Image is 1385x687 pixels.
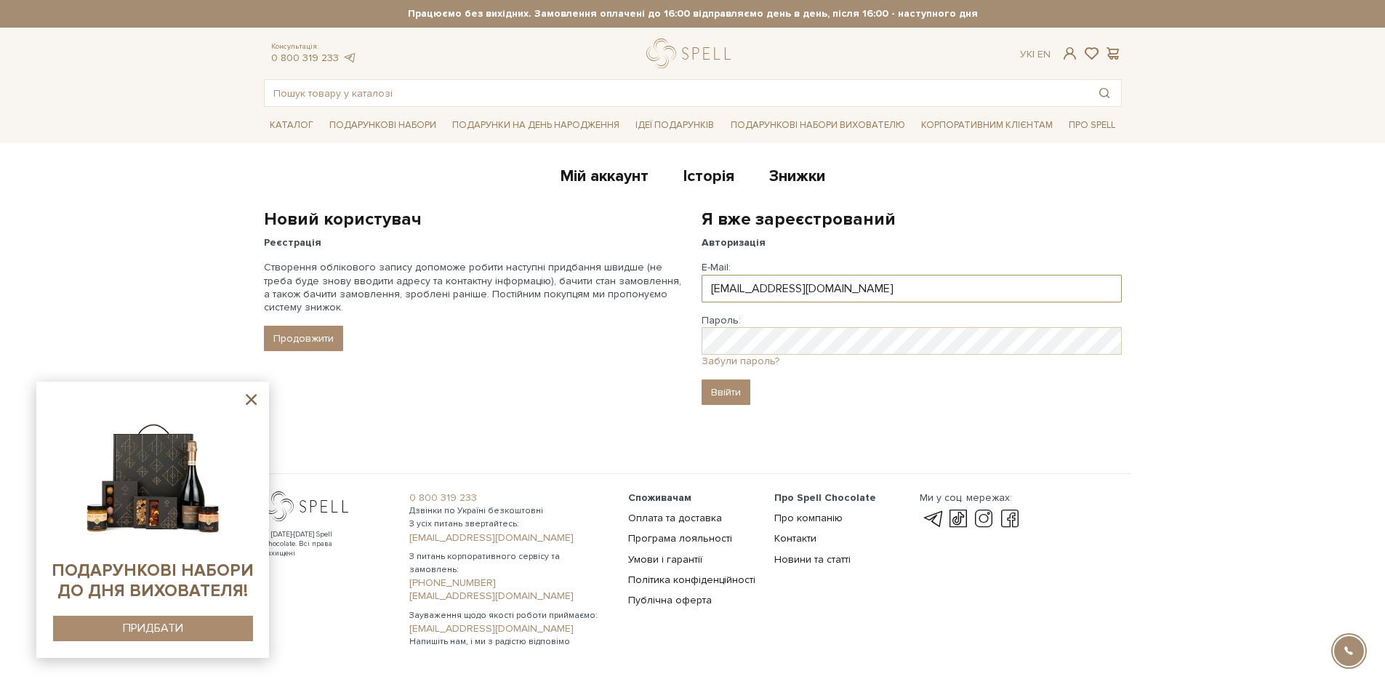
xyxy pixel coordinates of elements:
a: Політика конфіденційності [628,574,755,586]
a: Подарункові набори вихователю [725,113,911,137]
a: Новини та статті [774,553,851,566]
span: Напишіть нам, і ми з радістю відповімо [409,635,611,648]
a: 0 800 319 233 [271,52,339,64]
a: telegram [920,510,944,528]
a: instagram [971,510,996,528]
span: Консультація: [271,42,357,52]
a: Мій аккаунт [561,166,649,190]
a: Умови і гарантії [628,553,702,566]
div: © [DATE]-[DATE] Spell Chocolate. Всі права захищені [264,530,362,558]
input: Ввійти [702,379,750,405]
a: En [1037,48,1051,60]
span: З питань корпоративного сервісу та замовлень: [409,550,611,576]
a: Оплата та доставка [628,512,722,524]
p: Створення облікового запису допоможе робити наступні придбання швидше (не треба буде знову вводит... [264,261,684,314]
div: Ми у соц. мережах: [920,491,1021,505]
a: Каталог [264,114,319,137]
a: [EMAIL_ADDRESS][DOMAIN_NAME] [409,622,611,635]
a: Забули пароль? [702,355,779,367]
label: Пароль: [702,314,741,327]
strong: Авторизація [702,236,766,249]
span: | [1032,48,1035,60]
h2: Я вже зареєстрований [702,208,1122,230]
a: [EMAIL_ADDRESS][DOMAIN_NAME] [409,590,611,603]
a: telegram [342,52,357,64]
label: E-Mail: [702,261,731,274]
strong: Реєстрація [264,236,321,249]
a: [EMAIL_ADDRESS][DOMAIN_NAME] [409,531,611,545]
a: Історія [683,166,734,190]
a: logo [646,39,737,68]
a: facebook [997,510,1022,528]
a: Знижки [769,166,825,190]
a: Продовжити [264,326,343,351]
h2: Новий користувач [264,208,684,230]
a: tik-tok [946,510,971,528]
span: Дзвінки по Україні безкоштовні [409,505,611,518]
div: Ук [1020,48,1051,61]
input: E-Mail: [702,275,1122,302]
a: [PHONE_NUMBER] [409,576,611,590]
span: Про Spell Chocolate [774,491,876,504]
a: Ідеї подарунків [630,114,720,137]
a: Про Spell [1063,114,1121,137]
a: 0 800 319 233 [409,491,611,505]
a: Подарункові набори [324,114,442,137]
button: Пошук товару у каталозі [1088,80,1121,106]
span: Споживачам [628,491,691,504]
a: Контакти [774,532,816,545]
a: Корпоративним клієнтам [915,113,1059,137]
a: Програма лояльності [628,532,732,545]
input: Пошук товару у каталозі [265,80,1088,106]
a: Про компанію [774,512,843,524]
span: Зауваження щодо якості роботи приймаємо: [409,609,611,622]
a: Публічна оферта [628,594,712,606]
a: Подарунки на День народження [446,114,625,137]
span: З усіх питань звертайтесь: [409,518,611,531]
strong: Працюємо без вихідних. Замовлення оплачені до 16:00 відправляємо день в день, після 16:00 - насту... [264,7,1122,20]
